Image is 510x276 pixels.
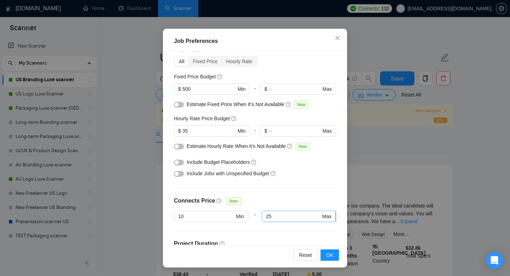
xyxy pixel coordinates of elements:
[189,56,222,66] div: Fixed Price
[220,241,225,247] span: question-circle
[174,37,336,45] div: Job Preferences
[222,56,257,66] div: Hourly Rate
[238,85,246,93] span: Min
[322,212,331,220] span: Max
[174,239,336,248] h4: Project Duration
[175,56,189,66] div: All
[187,171,269,176] span: Include Jobs with Unspecified Budget
[299,251,312,259] span: Reset
[238,127,246,135] span: Min
[236,212,244,220] span: Min
[217,74,223,79] span: question-circle
[178,127,181,135] span: $
[178,212,234,220] input: Any Min Price
[323,85,332,93] span: Max
[174,115,230,122] h5: Hourly Rate Price Budget
[266,212,321,220] input: Any Max Price
[286,101,291,107] span: question-circle
[271,171,276,176] span: question-circle
[248,211,262,231] div: -
[231,116,237,121] span: question-circle
[187,101,284,107] span: Estimate Fixed Price When It’s Not Available
[187,143,286,149] span: Estimate Hourly Rate When It’s Not Available
[174,197,215,205] h4: Connects Price
[323,127,332,135] span: Max
[326,251,333,259] span: OK
[321,249,339,261] button: OK
[264,127,267,135] span: $
[174,73,216,81] h5: Fixed Price Budget
[268,85,321,93] input: ∞
[287,143,293,149] span: question-circle
[250,83,260,100] div: -
[226,197,240,205] span: New
[335,35,340,41] span: close
[264,85,267,93] span: $
[216,198,222,204] span: question-circle
[268,127,321,135] input: ∞
[296,143,310,150] span: New
[294,101,308,109] span: New
[293,249,318,261] button: Reset
[187,159,250,165] span: Include Budget Placeholders
[182,127,236,135] input: 0
[178,85,181,93] span: $
[486,252,503,269] div: Open Intercom Messenger
[250,125,260,142] div: -
[182,85,236,93] input: 0
[328,29,347,48] button: Close
[251,159,257,165] span: question-circle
